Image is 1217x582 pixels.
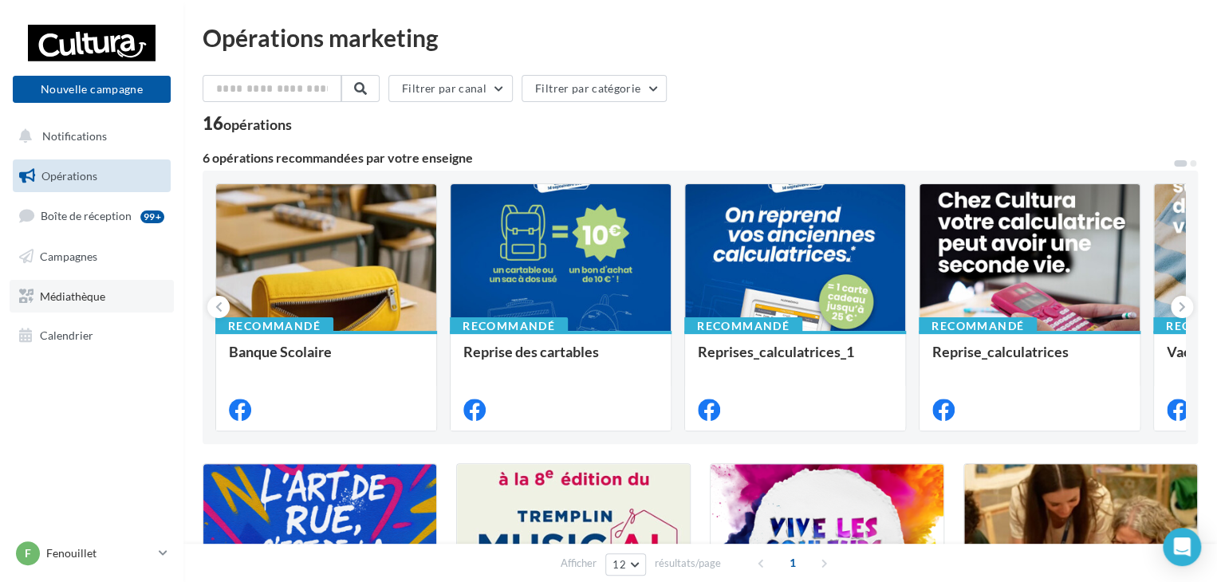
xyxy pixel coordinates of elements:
[25,545,31,561] span: F
[450,317,568,335] div: Recommandé
[684,317,802,335] div: Recommandé
[215,317,333,335] div: Recommandé
[40,250,97,263] span: Campagnes
[229,344,423,376] div: Banque Scolaire
[13,76,171,103] button: Nouvelle campagne
[41,209,132,222] span: Boîte de réception
[698,344,892,376] div: Reprises_calculatrices_1
[10,199,174,233] a: Boîte de réception99+
[10,120,167,153] button: Notifications
[605,553,646,576] button: 12
[780,550,805,576] span: 1
[522,75,667,102] button: Filtrer par catégorie
[10,159,174,193] a: Opérations
[140,210,164,223] div: 99+
[655,556,721,571] span: résultats/page
[41,169,97,183] span: Opérations
[612,558,626,571] span: 12
[561,556,597,571] span: Afficher
[919,317,1037,335] div: Recommandé
[203,115,292,132] div: 16
[388,75,513,102] button: Filtrer par canal
[932,344,1127,376] div: Reprise_calculatrices
[42,129,107,143] span: Notifications
[10,240,174,273] a: Campagnes
[463,344,658,376] div: Reprise des cartables
[10,280,174,313] a: Médiathèque
[203,26,1198,49] div: Opérations marketing
[203,151,1172,164] div: 6 opérations recommandées par votre enseigne
[40,289,105,302] span: Médiathèque
[13,538,171,568] a: F Fenouillet
[223,117,292,132] div: opérations
[1163,528,1201,566] div: Open Intercom Messenger
[10,319,174,352] a: Calendrier
[46,545,152,561] p: Fenouillet
[40,328,93,342] span: Calendrier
